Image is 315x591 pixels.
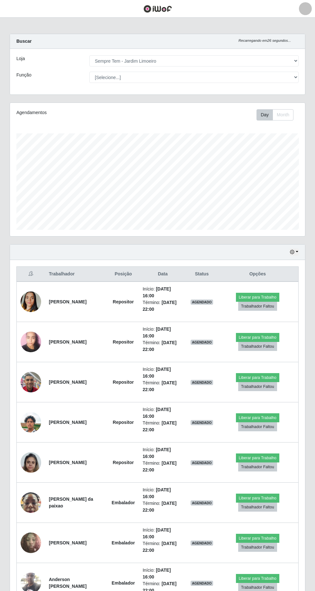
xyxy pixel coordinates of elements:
th: Trabalhador [45,267,108,282]
span: AGENDADO [191,340,213,345]
th: Posição [108,267,139,282]
img: 1752676731308.jpeg [21,368,41,396]
li: Término: [143,380,183,393]
strong: [PERSON_NAME] [49,299,86,304]
strong: Embalador [112,540,135,545]
strong: Repositor [113,380,134,385]
time: [DATE] 16:00 [143,327,171,338]
li: Início: [143,326,183,339]
button: Day [256,109,273,121]
span: AGENDADO [191,460,213,465]
li: Início: [143,527,183,540]
div: Toolbar with button groups [256,109,299,121]
div: Agendamentos [16,109,128,116]
time: [DATE] 16:00 [143,487,171,499]
strong: [PERSON_NAME] [49,460,86,465]
li: Término: [143,540,183,554]
button: Trabalhador Faltou [238,503,277,512]
button: Liberar para Trabalho [236,453,279,462]
button: Liberar para Trabalho [236,373,279,382]
label: Função [16,72,32,78]
strong: [PERSON_NAME] [49,540,86,545]
img: 1753209375132.jpeg [21,404,41,441]
button: Liberar para Trabalho [236,413,279,422]
img: 1748562791419.jpeg [21,283,41,320]
img: 1752580683628.jpeg [21,489,41,516]
strong: Repositor [113,339,134,345]
button: Liberar para Trabalho [236,494,279,503]
i: Recarregando em 26 segundos... [239,39,291,42]
strong: Anderson [PERSON_NAME] [49,577,86,589]
li: Início: [143,487,183,500]
button: Month [273,109,293,121]
strong: Buscar [16,39,32,44]
strong: Repositor [113,420,134,425]
button: Trabalhador Faltou [238,543,277,552]
button: Trabalhador Faltou [238,342,277,351]
th: Data [139,267,187,282]
li: Término: [143,460,183,473]
img: 1755736847317.jpeg [21,449,41,476]
button: Liberar para Trabalho [236,333,279,342]
button: Trabalhador Faltou [238,462,277,471]
time: [DATE] 16:00 [143,527,171,539]
div: First group [256,109,293,121]
li: Término: [143,500,183,514]
span: AGENDADO [191,541,213,546]
button: Liberar para Trabalho [236,534,279,543]
button: Liberar para Trabalho [236,293,279,302]
strong: Repositor [113,299,134,304]
img: 1750798204685.jpeg [21,328,41,355]
span: AGENDADO [191,300,213,305]
span: AGENDADO [191,500,213,506]
li: Término: [143,299,183,313]
strong: Embalador [112,580,135,586]
img: 1752934097252.jpeg [21,529,41,556]
li: Início: [143,366,183,380]
strong: [PERSON_NAME] da paixao [49,497,93,508]
span: AGENDADO [191,380,213,385]
button: Trabalhador Faltou [238,302,277,311]
time: [DATE] 16:00 [143,407,171,419]
strong: Repositor [113,460,134,465]
label: Loja [16,55,25,62]
time: [DATE] 16:00 [143,568,171,579]
li: Início: [143,567,183,580]
button: Liberar para Trabalho [236,574,279,583]
th: Opções [217,267,299,282]
span: AGENDADO [191,420,213,425]
time: [DATE] 16:00 [143,286,171,298]
img: CoreUI Logo [143,5,172,13]
li: Início: [143,406,183,420]
li: Término: [143,420,183,433]
span: AGENDADO [191,581,213,586]
time: [DATE] 16:00 [143,367,171,379]
li: Início: [143,446,183,460]
li: Início: [143,286,183,299]
button: Trabalhador Faltou [238,382,277,391]
th: Status [187,267,217,282]
strong: [PERSON_NAME] [49,420,86,425]
strong: [PERSON_NAME] [49,380,86,385]
li: Término: [143,339,183,353]
strong: [PERSON_NAME] [49,339,86,345]
button: Trabalhador Faltou [238,422,277,431]
time: [DATE] 16:00 [143,447,171,459]
strong: Embalador [112,500,135,505]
